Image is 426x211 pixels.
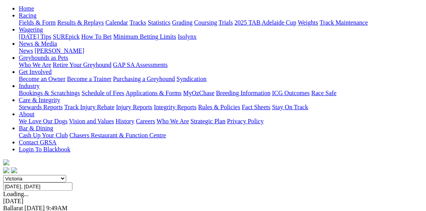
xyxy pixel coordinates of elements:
a: Minimum Betting Limits [113,33,176,40]
a: News [19,47,33,54]
a: Stay On Track [272,104,308,110]
img: logo-grsa-white.png [3,159,9,166]
a: We Love Our Dogs [19,118,67,124]
a: Stewards Reports [19,104,63,110]
a: Coursing [194,19,217,26]
a: Wagering [19,26,43,33]
a: About [19,111,34,117]
a: [DATE] Tips [19,33,51,40]
a: Racing [19,12,36,19]
a: Greyhounds as Pets [19,54,68,61]
div: Wagering [19,33,423,40]
a: ICG Outcomes [272,90,310,96]
a: Grading [172,19,193,26]
a: History [116,118,134,124]
span: Loading... [3,191,29,197]
a: Statistics [148,19,171,26]
a: Integrity Reports [154,104,197,110]
a: How To Bet [81,33,112,40]
a: Race Safe [311,90,336,96]
a: Strategic Plan [191,118,226,124]
div: Bar & Dining [19,132,423,139]
a: Bar & Dining [19,125,53,132]
a: Trials [218,19,233,26]
a: Home [19,5,34,12]
a: Bookings & Scratchings [19,90,80,96]
a: Purchasing a Greyhound [113,76,175,82]
a: 2025 TAB Adelaide Cup [235,19,296,26]
a: GAP SA Assessments [113,61,168,68]
a: Vision and Values [69,118,114,124]
a: Cash Up Your Club [19,132,68,139]
a: Isolynx [178,33,197,40]
a: Results & Replays [57,19,104,26]
a: Calendar [105,19,128,26]
a: Login To Blackbook [19,146,70,153]
a: Tracks [130,19,146,26]
div: [DATE] [3,198,423,205]
a: Who We Are [19,61,51,68]
a: [PERSON_NAME] [34,47,84,54]
img: twitter.svg [11,167,17,173]
a: Contact GRSA [19,139,56,146]
div: Racing [19,19,423,26]
a: SUREpick [53,33,79,40]
div: Industry [19,90,423,97]
a: Syndication [177,76,206,82]
a: Get Involved [19,69,52,75]
a: Applications & Forms [126,90,182,96]
input: Select date [3,182,72,191]
a: Track Maintenance [320,19,368,26]
a: Care & Integrity [19,97,60,103]
div: Greyhounds as Pets [19,61,423,69]
a: Track Injury Rebate [64,104,114,110]
a: News & Media [19,40,57,47]
a: Chasers Restaurant & Function Centre [69,132,166,139]
div: Get Involved [19,76,423,83]
a: Fields & Form [19,19,56,26]
a: Become an Owner [19,76,65,82]
a: Weights [298,19,318,26]
a: Breeding Information [216,90,271,96]
a: Industry [19,83,40,89]
a: MyOzChase [183,90,215,96]
img: facebook.svg [3,167,9,173]
a: Who We Are [157,118,189,124]
a: Injury Reports [116,104,152,110]
div: Care & Integrity [19,104,423,111]
a: Retire Your Greyhound [53,61,112,68]
div: About [19,118,423,125]
a: Become a Trainer [67,76,112,82]
a: Careers [136,118,155,124]
a: Privacy Policy [227,118,264,124]
a: Schedule of Fees [81,90,124,96]
a: Fact Sheets [242,104,271,110]
a: Rules & Policies [198,104,240,110]
div: News & Media [19,47,423,54]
